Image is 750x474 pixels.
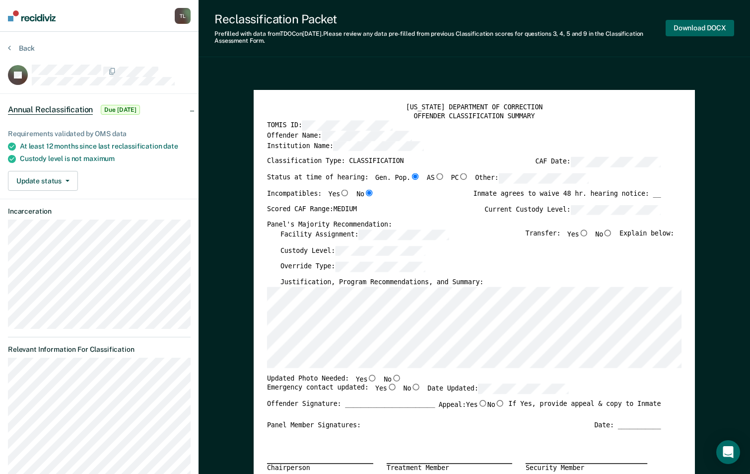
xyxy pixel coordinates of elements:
span: Annual Reclassification [8,105,93,115]
button: TL [175,8,191,24]
button: Update status [8,171,78,191]
div: Updated Photo Needed: [267,374,402,384]
div: [US_STATE] DEPARTMENT OF CORRECTION [267,103,682,112]
div: At least 12 months since last reclassification [20,142,191,151]
div: Security Member [526,463,647,473]
span: maximum [83,155,115,162]
label: Facility Assignment: [280,230,449,239]
button: Download DOCX [666,20,734,36]
div: Requirements validated by OMS data [8,130,191,138]
input: Yes [387,384,397,390]
label: Gen. Pop. [375,173,420,183]
input: Facility Assignment: [358,230,449,239]
label: Other: [475,173,589,183]
input: Date Updated: [478,384,569,394]
input: Institution Name: [334,141,424,151]
dt: Incarceration [8,207,191,216]
div: T L [175,8,191,24]
div: Reclassification Packet [214,12,666,26]
label: Justification, Program Recommendations, and Summary: [280,278,483,286]
label: Yes [356,374,377,384]
div: Custody level is not [20,155,191,163]
div: Transfer: Explain below: [526,230,675,245]
img: Recidiviz [8,10,56,21]
label: No [384,374,401,384]
label: No [595,230,613,239]
div: Treatment Member [387,463,512,473]
label: PC [451,173,469,183]
label: Classification Type: CLASSIFICATION [267,157,404,167]
input: Override Type: [335,262,425,272]
div: Prefilled with data from TDOC on [DATE] . Please review any data pre-filled from previous Classif... [214,30,666,45]
label: Offender Name: [267,131,412,141]
div: Date: ___________ [595,421,661,430]
label: Appeal: [439,400,505,415]
input: Offender Name: [322,131,412,141]
div: Incompatibles: [267,189,374,205]
input: Current Custody Level: [571,205,661,215]
div: Inmate agrees to waive 48 hr. hearing notice: __ [474,189,661,205]
input: No [411,384,420,390]
label: Override Type: [280,262,425,272]
label: TOMIS ID: [267,121,393,131]
div: Emergency contact updated: [267,384,569,399]
label: Custody Level: [280,245,425,255]
label: AS [427,173,444,183]
div: Panel's Majority Recommendation: [267,221,661,229]
button: Back [8,44,35,53]
input: Yes [367,374,377,381]
label: Scored CAF Range: MEDIUM [267,205,357,215]
input: Custody Level: [335,245,425,255]
div: Status at time of hearing: [267,173,589,189]
input: TOMIS ID: [302,121,393,131]
div: OFFENDER CLASSIFICATION SUMMARY [267,112,682,120]
input: No [495,400,505,406]
input: Yes [477,400,487,406]
div: Offender Signature: _______________________ If Yes, provide appeal & copy to Inmate [267,400,661,421]
input: Other: [499,173,589,183]
span: Due [DATE] [101,105,140,115]
label: Yes [375,384,397,394]
input: CAF Date: [571,157,661,167]
div: Panel Member Signatures: [267,421,361,430]
label: Institution Name: [267,141,424,151]
input: Yes [579,230,589,236]
input: PC [459,173,468,179]
input: Yes [340,189,349,196]
label: Yes [329,189,350,199]
input: Gen. Pop. [410,173,420,179]
label: No [356,189,374,199]
label: Date Updated: [427,384,568,394]
dt: Relevant Information For Classification [8,345,191,354]
input: No [364,189,374,196]
span: date [163,142,178,150]
label: Yes [466,400,487,409]
input: No [603,230,613,236]
label: Current Custody Level: [484,205,661,215]
div: Chairperson [267,463,373,473]
label: Yes [567,230,589,239]
label: CAF Date: [536,157,661,167]
label: No [404,384,421,394]
div: Open Intercom Messenger [716,440,740,464]
input: No [392,374,401,381]
label: No [487,400,505,409]
input: AS [435,173,444,179]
